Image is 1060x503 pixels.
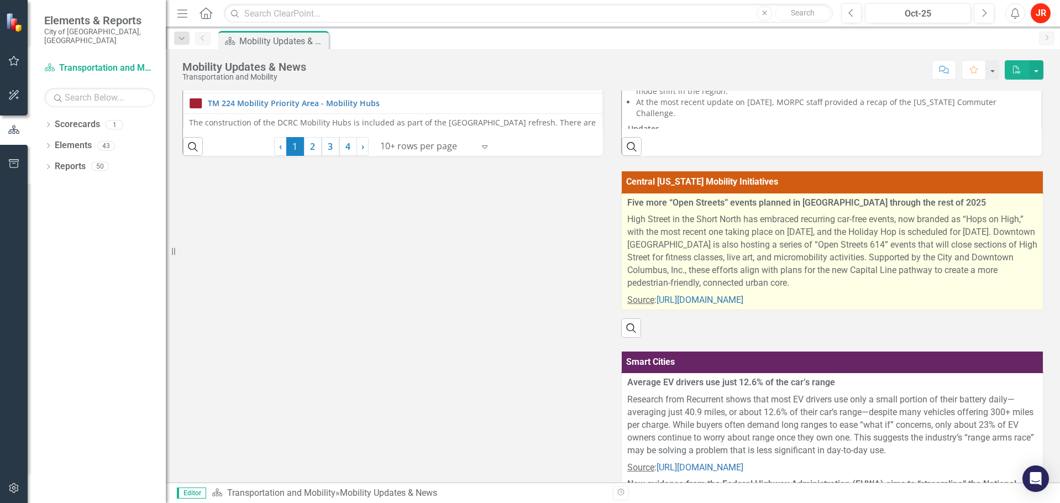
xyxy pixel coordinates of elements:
[183,93,603,113] td: Double-Click to Edit Right Click for Context Menu
[657,295,743,305] a: [URL][DOMAIN_NAME]
[628,123,659,134] strong: Updates
[227,488,335,498] a: Transportation and Mobility
[304,137,322,156] a: 2
[44,27,155,45] small: City of [GEOGRAPHIC_DATA], [GEOGRAPHIC_DATA]
[44,62,155,75] a: Transportation and Mobility
[189,117,597,139] p: The construction of the DCRC Mobility Hubs is included as part of the [GEOGRAPHIC_DATA] refresh. ...
[177,488,206,499] span: Editor
[657,462,743,473] a: [URL][DOMAIN_NAME]
[189,97,202,110] img: Off Target
[182,61,306,73] div: Mobility Updates & News
[869,7,967,20] div: Oct-25
[791,8,815,17] span: Search
[1022,465,1049,492] div: Open Intercom Messenger
[775,6,830,21] button: Search
[627,295,654,305] u: Source
[224,4,833,23] input: Search ClearPoint...
[622,34,1042,154] td: Double-Click to Edit
[183,113,603,143] td: Double-Click to Edit
[97,141,115,150] div: 43
[340,488,437,498] div: Mobility Updates & News
[627,211,1037,291] p: High Street in the Short North has embraced recurring car-free events, now branded as “Hops on Hi...
[627,377,835,387] strong: Average EV drivers use just 12.6% of the car’s range
[44,14,155,27] span: Elements & Reports
[286,137,304,156] span: 1
[182,73,306,81] div: Transportation and Mobility
[636,97,1036,119] li: At the most recent update on [DATE], MORPC staff provided a recap of the [US_STATE] Commuter Chal...
[212,487,605,500] div: »
[627,479,1016,502] strong: New guidance from the Federal Highway Administration (FHWA) aims to “streamline” the National Ele...
[627,459,1037,476] p: :
[239,34,326,48] div: Mobility Updates & News
[627,292,1037,307] p: :
[91,162,109,171] div: 50
[322,137,339,156] a: 3
[1031,3,1051,23] button: JR
[55,118,100,131] a: Scorecards
[627,462,654,473] u: Source
[208,99,597,107] a: TM 224 Mobility Priority Area - Mobility Hubs
[339,137,357,156] a: 4
[622,193,1043,310] td: Double-Click to Edit
[361,140,364,153] span: ›
[44,88,155,107] input: Search Below...
[6,12,25,32] img: ClearPoint Strategy
[279,140,282,153] span: ‹
[627,391,1037,459] p: Research from Recurrent shows that most EV drivers use only a small portion of their battery dail...
[865,3,971,23] button: Oct-25
[55,139,92,152] a: Elements
[55,160,86,173] a: Reports
[627,197,986,208] strong: Five more “Open Streets” events planned in [GEOGRAPHIC_DATA] through the rest of 2025
[106,120,123,129] div: 1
